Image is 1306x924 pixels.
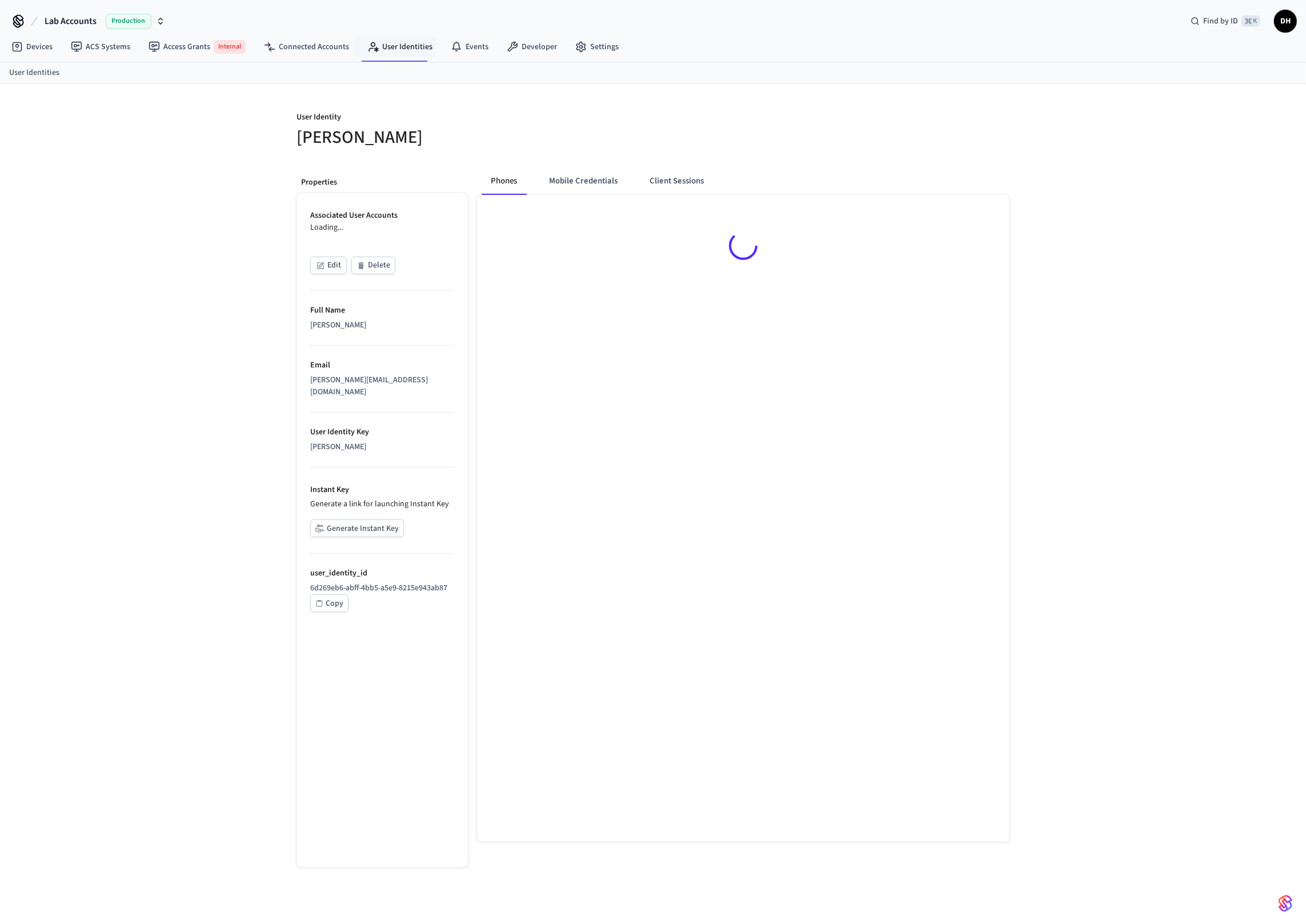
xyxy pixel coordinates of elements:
h5: [PERSON_NAME] [297,126,646,149]
p: Loading... [310,222,454,234]
span: Production [106,14,151,29]
span: DH [1275,11,1296,31]
span: Lab Accounts [45,14,97,28]
p: 6d269eb6-abff-4bb5-a5e9-8215e943ab87 [310,582,454,594]
div: Copy [326,597,343,611]
a: Developer [498,37,566,57]
button: Delete [351,257,395,274]
p: Properties [301,177,463,189]
div: [PERSON_NAME][EMAIL_ADDRESS][DOMAIN_NAME] [310,374,454,398]
p: Generate a link for launching Instant Key [310,498,454,510]
a: Settings [566,37,628,57]
span: Find by ID [1203,15,1238,27]
button: Copy [310,594,348,612]
p: User Identity Key [310,426,454,438]
span: ⌘ K [1241,15,1260,27]
p: Email [310,359,454,371]
div: [PERSON_NAME] [310,441,454,453]
a: User Identities [358,37,442,57]
a: Connected Accounts [255,37,358,57]
p: Full Name [310,305,454,317]
img: SeamLogoGradient.69752ec5.svg [1279,894,1292,913]
p: user_identity_id [310,567,454,579]
button: Client Sessions [640,167,713,195]
div: [PERSON_NAME] [310,319,454,331]
button: Edit [310,257,347,274]
p: Instant Key [310,484,454,496]
a: Events [442,37,498,57]
a: Devices [2,37,62,57]
button: Mobile Credentials [540,167,627,195]
a: User Identities [9,67,59,79]
div: Find by ID⌘ K [1181,11,1269,31]
button: Generate Instant Key [310,519,404,537]
a: Access GrantsInternal [139,35,255,58]
span: Internal [214,40,246,54]
p: User Identity [297,111,646,126]
button: Phones [482,167,526,195]
button: DH [1274,10,1297,33]
a: ACS Systems [62,37,139,57]
p: Associated User Accounts [310,210,454,222]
